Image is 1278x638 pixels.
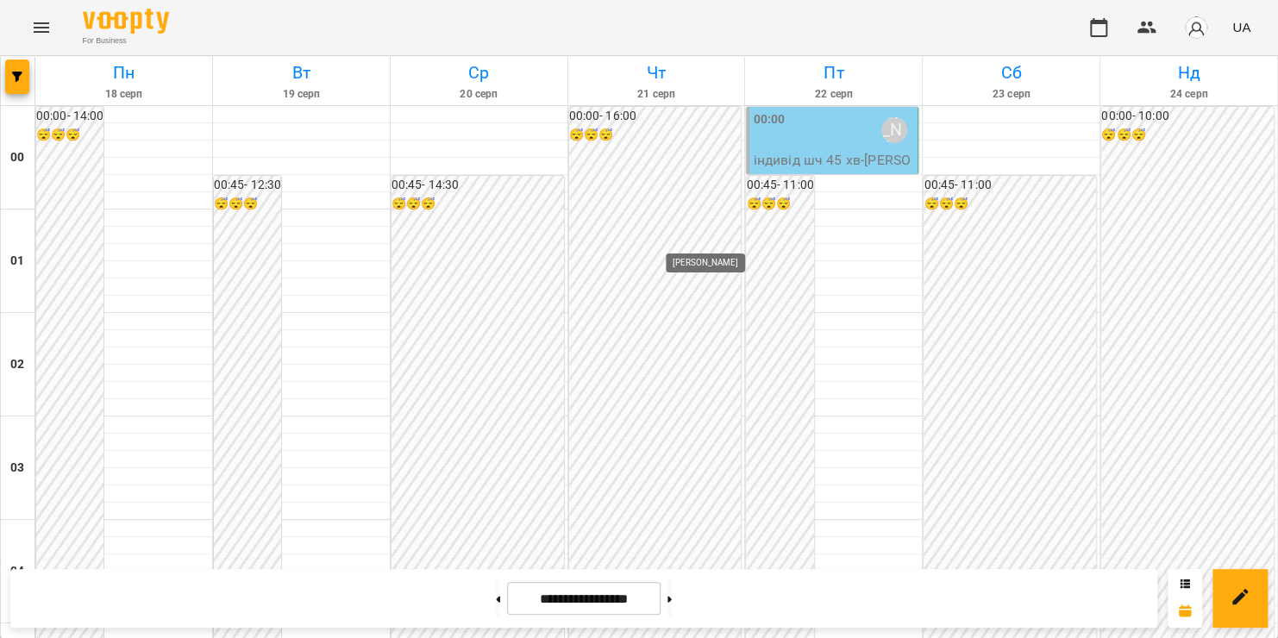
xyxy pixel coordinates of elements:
h6: Пн [38,59,210,86]
p: індивід шч 45 хв - [PERSON_NAME] [753,150,914,191]
h6: Сб [925,59,1097,86]
h6: 00 [10,148,24,167]
img: Voopty Logo [83,9,169,34]
button: Menu [21,7,62,48]
h6: 22 серп [748,86,919,103]
h6: 😴😴😴 [214,195,281,214]
h6: 00:45 - 12:30 [214,176,281,195]
h6: 19 серп [216,86,387,103]
h6: 24 серп [1103,86,1275,103]
h6: 00:45 - 11:00 [746,176,813,195]
label: 00:00 [753,110,785,129]
h6: 23 серп [925,86,1097,103]
h6: Нд [1103,59,1275,86]
h6: Вт [216,59,387,86]
h6: 00:45 - 14:30 [392,176,564,195]
span: UA [1232,18,1250,36]
h6: 00:00 - 16:00 [569,107,742,126]
h6: Чт [571,59,742,86]
h6: 😴😴😴 [746,195,813,214]
h6: 01 [10,252,24,271]
h6: 😴😴😴 [569,126,742,145]
h6: 00:00 - 14:00 [36,107,103,126]
h6: 😴😴😴 [1101,126,1274,145]
h6: 00:45 - 11:00 [924,176,1096,195]
h6: 😴😴😴 [924,195,1096,214]
h6: 02 [10,355,24,374]
h6: 21 серп [571,86,742,103]
img: avatar_s.png [1184,16,1208,40]
span: For Business [83,35,169,47]
h6: 😴😴😴 [392,195,564,214]
h6: 00:00 - 10:00 [1101,107,1274,126]
h6: 😴😴😴 [36,126,103,145]
h6: 18 серп [38,86,210,103]
button: UA [1225,11,1257,43]
h6: Пт [748,59,919,86]
h6: Ср [393,59,565,86]
div: Зверєва Анастасія [881,117,907,143]
h6: 03 [10,459,24,478]
h6: 20 серп [393,86,565,103]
